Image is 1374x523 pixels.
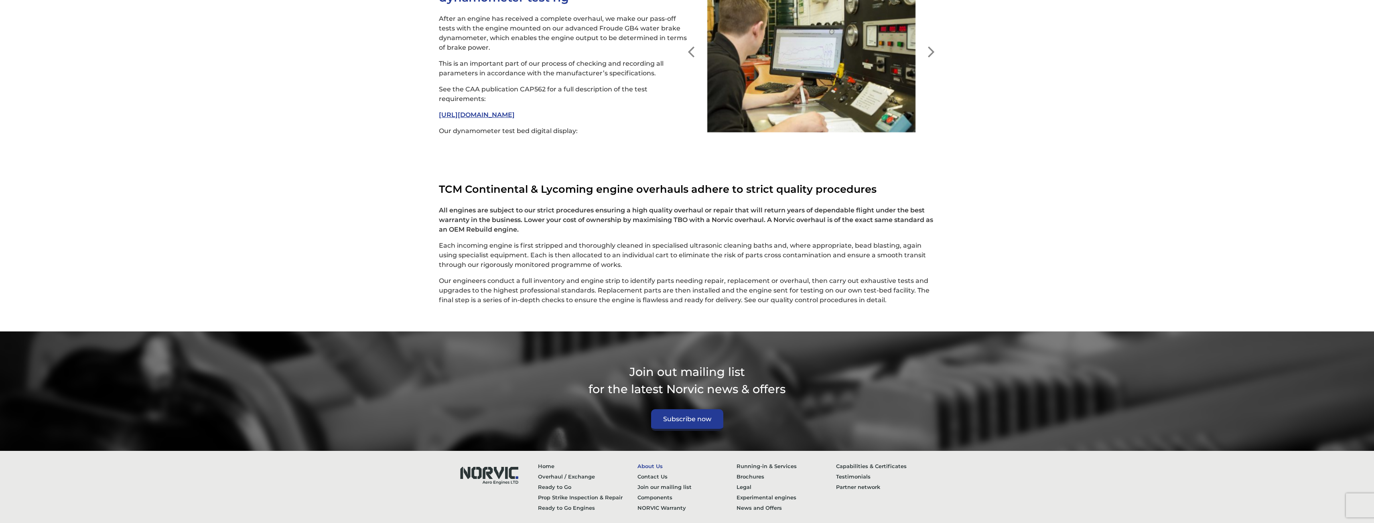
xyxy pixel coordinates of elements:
p: Each incoming engine is first stripped and thoroughly cleaned in specialised ultrasonic cleaning ... [439,241,935,270]
a: Home [538,461,637,471]
a: Join our mailing list [637,482,737,492]
a: Brochures [737,471,836,482]
p: See the CAA publication CAP562 for a full description of the test requirements: [439,85,687,104]
p: After an engine has received a complete overhaul, we make our pass-off tests with the engine moun... [439,14,687,53]
a: [URL][DOMAIN_NAME] [439,111,515,119]
p: Our dynamometer test bed digital display: [439,126,687,136]
a: Legal [737,482,836,492]
p: This is an important part of our process of checking and recording all parameters in accordance w... [439,59,687,78]
a: Experimental engines [737,492,836,503]
a: NORVIC Warranty [637,503,737,513]
p: Our engineers conduct a full inventory and engine strip to identify parts needing repair, replace... [439,276,935,305]
a: News and Offers [737,503,836,513]
a: Ready to Go Engines [538,503,637,513]
a: Components [637,492,737,503]
p: Join out mailing list for the latest Norvic news & offers [439,363,935,398]
a: Contact Us [637,471,737,482]
a: Ready to Go [538,482,637,492]
a: Capabilities & Certificates [836,461,935,471]
a: About Us [637,461,737,471]
a: Partner network [836,482,935,492]
a: Subscribe now [651,409,723,431]
a: Prop Strike Inspection & Repair [538,492,637,503]
a: Overhaul / Exchange [538,471,637,482]
a: Testimonials [836,471,935,482]
button: Next [927,42,935,50]
strong: All engines are subject to our strict procedures ensuring a high quality overhaul or repair that ... [439,206,933,233]
img: Norvic Aero Engines logo [453,461,525,488]
button: Previous [687,42,695,50]
a: Running-in & Services [737,461,836,471]
span: TCM Continental & Lycoming engine overhauls adhere to strict quality procedures [439,183,877,195]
